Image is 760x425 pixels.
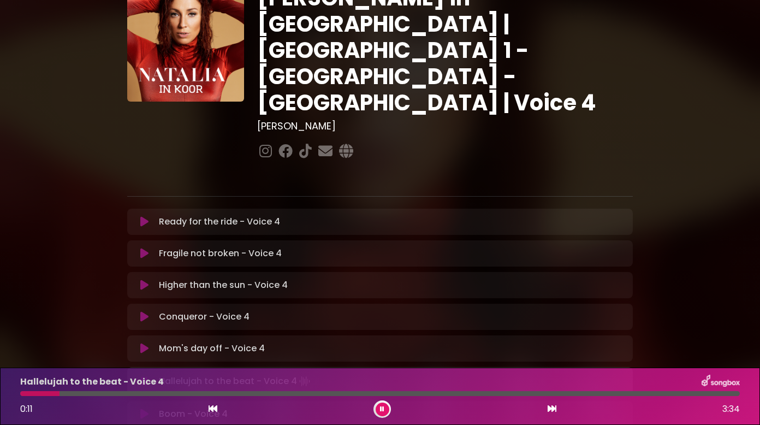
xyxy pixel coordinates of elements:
[159,279,288,292] p: Higher than the sun - Voice 4
[159,247,282,260] p: Fragile not broken - Voice 4
[722,403,740,416] span: 3:34
[257,120,633,132] h3: [PERSON_NAME]
[159,342,265,355] p: Mom's day off - Voice 4
[20,403,33,415] span: 0:11
[159,215,280,228] p: Ready for the ride - Voice 4
[702,375,740,389] img: songbox-logo-white.png
[159,310,250,323] p: Conqueror - Voice 4
[20,375,164,388] p: Hallelujah to the beat - Voice 4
